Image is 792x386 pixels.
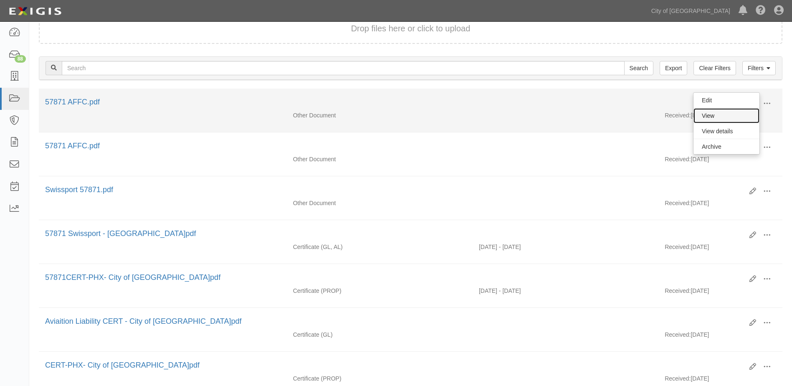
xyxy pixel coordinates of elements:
a: View details [693,124,759,139]
a: Filters [742,61,776,75]
div: [DATE] [658,330,782,343]
p: Received: [665,374,691,383]
div: Property [287,374,473,383]
div: [DATE] [658,155,782,168]
button: Drop files here or click to upload [351,23,471,35]
div: Property [287,287,473,295]
p: Received: [665,199,691,207]
div: Swissport 57871.pdf [45,185,743,196]
div: [DATE] [658,111,782,124]
img: logo-5460c22ac91f19d4615b14bd174203de0afe785f0fc80cf4dbbc73dc1793850b.png [6,4,64,19]
a: Clear Filters [693,61,736,75]
div: Aviaition Liability CERT - City of Phoenix.pdf [45,316,743,327]
div: CERT-PHX- City of Phoenix.pdf [45,360,743,371]
div: 57871 AFFC.pdf [45,141,743,152]
input: Search [62,61,625,75]
div: Other Document [287,111,473,119]
div: 57871 AFFC.pdf [45,97,743,108]
div: Effective 07/01/2025 - Expiration 07/01/2026 [473,243,658,251]
a: 57871 AFFC.pdf [45,142,100,150]
p: Received: [665,287,691,295]
p: Received: [665,243,691,251]
div: Other Document [287,199,473,207]
div: 57871 Swissport - City of Phoenix.pdf [45,229,743,239]
a: 57871 Swissport - [GEOGRAPHIC_DATA]pdf [45,229,196,238]
a: CERT-PHX- City of [GEOGRAPHIC_DATA]pdf [45,361,200,369]
a: 57871 AFFC.pdf [45,98,100,106]
a: Archive [693,139,759,154]
p: Received: [665,155,691,163]
div: 57871CERT-PHX- City of Phoenix.pdf [45,272,743,283]
input: Search [624,61,653,75]
div: Effective 03/31/2025 - Expiration 03/31/2026 [473,287,658,295]
div: General Liability Auto Liability [287,243,473,251]
p: Received: [665,330,691,339]
a: Swissport 57871.pdf [45,185,113,194]
a: Export [660,61,687,75]
p: Received: [665,111,691,119]
div: General Liability [287,330,473,339]
a: 57871CERT-PHX- City of [GEOGRAPHIC_DATA]pdf [45,273,220,282]
div: 88 [15,55,26,63]
div: [DATE] [658,243,782,255]
i: Help Center - Complianz [756,6,766,16]
div: Other Document [287,155,473,163]
a: Edit [693,93,759,108]
a: Aviaition Liability CERT - City of [GEOGRAPHIC_DATA]pdf [45,317,242,325]
div: [DATE] [658,199,782,211]
a: View [693,108,759,123]
div: [DATE] [658,287,782,299]
a: City of [GEOGRAPHIC_DATA] [647,3,734,19]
